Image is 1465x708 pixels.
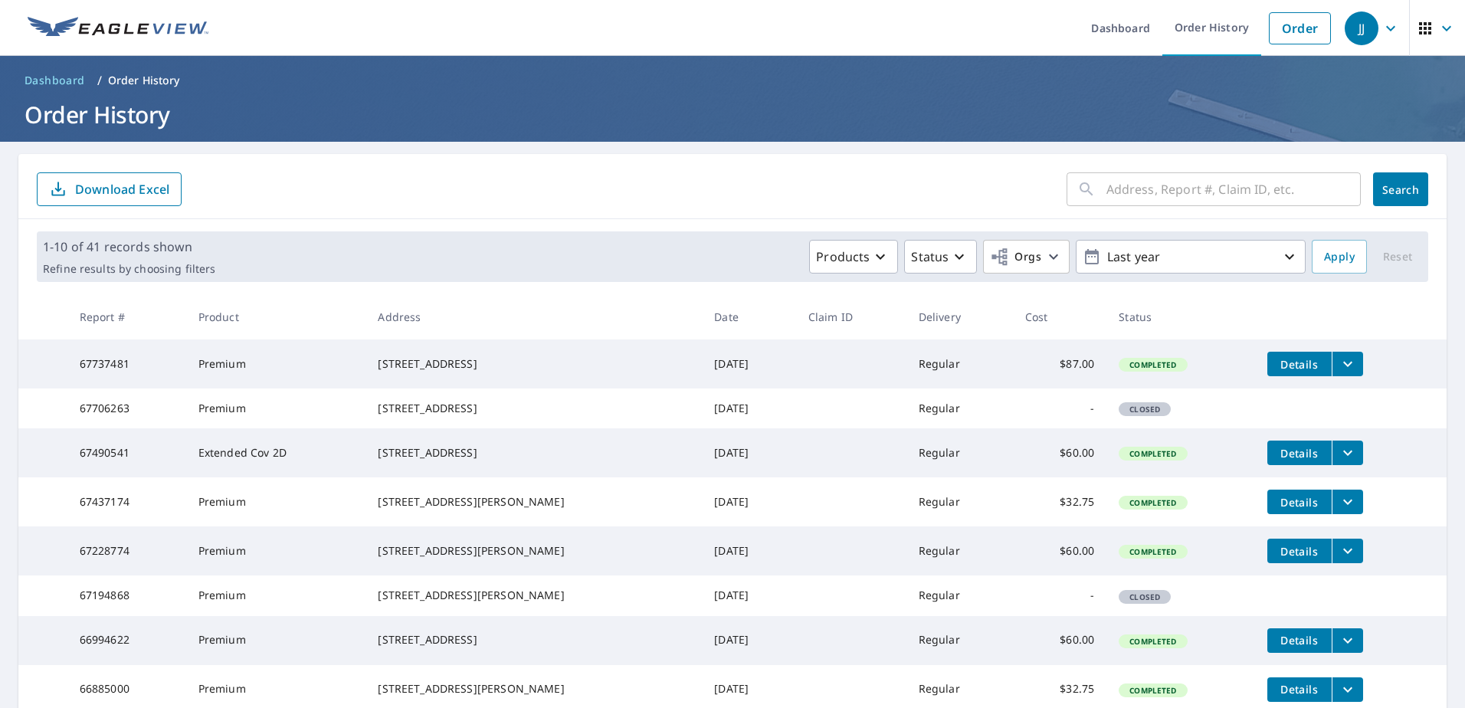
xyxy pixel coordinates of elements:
div: JJ [1345,11,1378,45]
th: Product [186,294,366,339]
button: detailsBtn-67737481 [1267,352,1332,376]
td: 66994622 [67,616,186,665]
p: Refine results by choosing filters [43,262,215,276]
p: Last year [1101,244,1280,270]
div: [STREET_ADDRESS] [378,445,690,461]
a: Order [1269,12,1331,44]
button: Download Excel [37,172,182,206]
button: detailsBtn-66994622 [1267,628,1332,653]
td: [DATE] [702,428,796,477]
span: Apply [1324,247,1355,267]
button: detailsBtn-67228774 [1267,539,1332,563]
th: Delivery [906,294,1013,339]
td: 67737481 [67,339,186,388]
div: [STREET_ADDRESS] [378,356,690,372]
td: [DATE] [702,575,796,615]
td: Premium [186,477,366,526]
td: $60.00 [1013,526,1107,575]
span: Completed [1120,636,1185,647]
div: [STREET_ADDRESS][PERSON_NAME] [378,543,690,559]
td: 67437174 [67,477,186,526]
button: Search [1373,172,1428,206]
span: Dashboard [25,73,85,88]
td: $32.75 [1013,477,1107,526]
button: Last year [1076,240,1306,274]
td: $60.00 [1013,616,1107,665]
button: filesDropdownBtn-67490541 [1332,441,1363,465]
td: Premium [186,339,366,388]
th: Status [1106,294,1254,339]
div: [STREET_ADDRESS][PERSON_NAME] [378,494,690,510]
span: Closed [1120,592,1169,602]
th: Cost [1013,294,1107,339]
input: Address, Report #, Claim ID, etc. [1106,168,1361,211]
td: - [1013,388,1107,428]
span: Completed [1120,685,1185,696]
td: Regular [906,575,1013,615]
th: Report # [67,294,186,339]
td: Extended Cov 2D [186,428,366,477]
p: Order History [108,73,180,88]
button: detailsBtn-67490541 [1267,441,1332,465]
button: detailsBtn-66885000 [1267,677,1332,702]
span: Orgs [990,247,1041,267]
button: Apply [1312,240,1367,274]
button: Products [809,240,898,274]
span: Completed [1120,497,1185,508]
td: $60.00 [1013,428,1107,477]
p: Status [911,247,949,266]
button: filesDropdownBtn-67228774 [1332,539,1363,563]
span: Search [1385,182,1416,197]
li: / [97,71,102,90]
td: Premium [186,616,366,665]
td: Premium [186,388,366,428]
div: [STREET_ADDRESS][PERSON_NAME] [378,588,690,603]
td: Regular [906,477,1013,526]
div: [STREET_ADDRESS][PERSON_NAME] [378,681,690,697]
span: Details [1277,544,1322,559]
div: [STREET_ADDRESS] [378,401,690,416]
p: Products [816,247,870,266]
span: Completed [1120,359,1185,370]
button: Orgs [983,240,1070,274]
span: Details [1277,633,1322,647]
span: Completed [1120,448,1185,459]
td: [DATE] [702,388,796,428]
span: Details [1277,446,1322,461]
button: filesDropdownBtn-67737481 [1332,352,1363,376]
td: Regular [906,526,1013,575]
button: Status [904,240,977,274]
td: 67490541 [67,428,186,477]
p: 1-10 of 41 records shown [43,238,215,256]
span: Closed [1120,404,1169,415]
td: Regular [906,616,1013,665]
button: detailsBtn-67437174 [1267,490,1332,514]
td: Premium [186,526,366,575]
td: - [1013,575,1107,615]
button: filesDropdownBtn-66885000 [1332,677,1363,702]
span: Details [1277,495,1322,510]
td: 67194868 [67,575,186,615]
span: Completed [1120,546,1185,557]
th: Date [702,294,796,339]
td: Regular [906,388,1013,428]
td: Regular [906,339,1013,388]
td: [DATE] [702,477,796,526]
td: [DATE] [702,616,796,665]
td: Premium [186,575,366,615]
th: Claim ID [796,294,906,339]
td: Regular [906,428,1013,477]
td: 67228774 [67,526,186,575]
button: filesDropdownBtn-67437174 [1332,490,1363,514]
td: [DATE] [702,526,796,575]
span: Details [1277,682,1322,697]
p: Download Excel [75,181,169,198]
div: [STREET_ADDRESS] [378,632,690,647]
a: Dashboard [18,68,91,93]
td: $87.00 [1013,339,1107,388]
td: 67706263 [67,388,186,428]
nav: breadcrumb [18,68,1447,93]
button: filesDropdownBtn-66994622 [1332,628,1363,653]
th: Address [365,294,702,339]
img: EV Logo [28,17,208,40]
